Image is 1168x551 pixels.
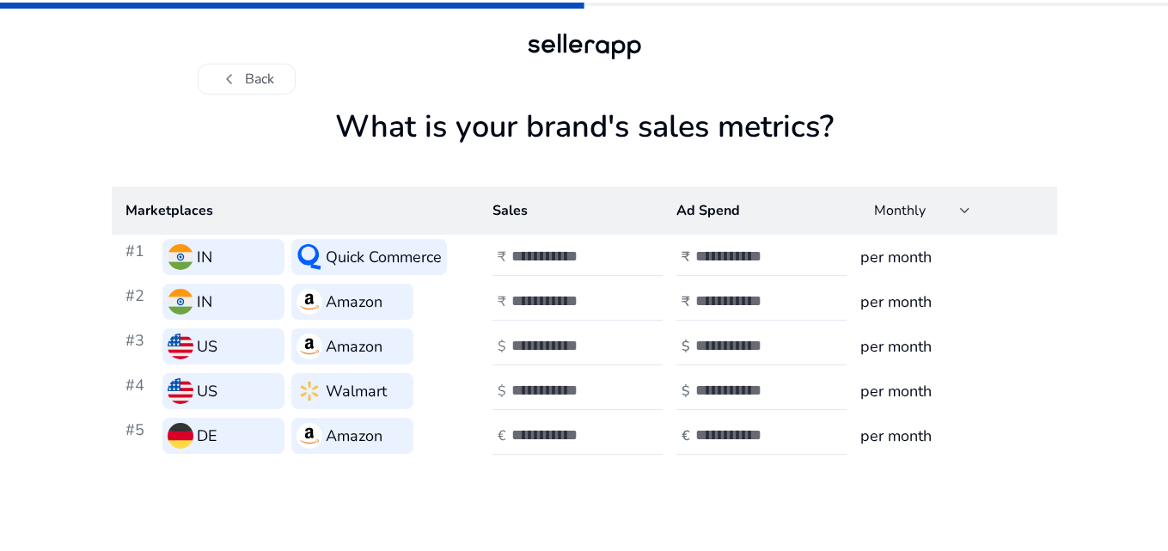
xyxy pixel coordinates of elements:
h3: US [197,334,217,358]
h3: Amazon [326,424,382,448]
h3: #2 [125,284,156,320]
img: us.svg [168,334,193,359]
h4: $ [682,339,690,355]
h3: US [197,379,217,403]
h3: per month [860,424,1043,448]
h4: ₹ [498,249,506,266]
h4: € [498,428,506,444]
h3: Amazon [326,334,382,358]
h4: ₹ [682,294,690,310]
h3: per month [860,379,1043,403]
h3: #4 [125,373,156,409]
h3: per month [860,334,1043,358]
h4: ₹ [498,294,506,310]
h4: € [682,428,690,444]
img: in.svg [168,289,193,315]
h3: per month [860,290,1043,314]
span: Monthly [874,201,926,220]
th: Sales [479,187,663,235]
img: in.svg [168,244,193,270]
h4: ₹ [682,249,690,266]
h3: IN [197,245,212,269]
h4: $ [682,383,690,400]
h3: per month [860,245,1043,269]
h3: Quick Commerce [326,245,442,269]
h3: #3 [125,328,156,364]
h3: Walmart [326,379,387,403]
h3: IN [197,290,212,314]
h3: DE [197,424,217,448]
h3: #1 [125,239,156,275]
h3: Amazon [326,290,382,314]
h4: $ [498,339,506,355]
button: chevron_leftBack [198,64,296,95]
th: Ad Spend [663,187,847,235]
h1: What is your brand's sales metrics? [112,108,1057,187]
img: us.svg [168,378,193,404]
span: chevron_left [219,69,240,89]
h4: $ [498,383,506,400]
h3: #5 [125,418,156,454]
th: Marketplaces [112,187,480,235]
img: de.svg [168,423,193,449]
